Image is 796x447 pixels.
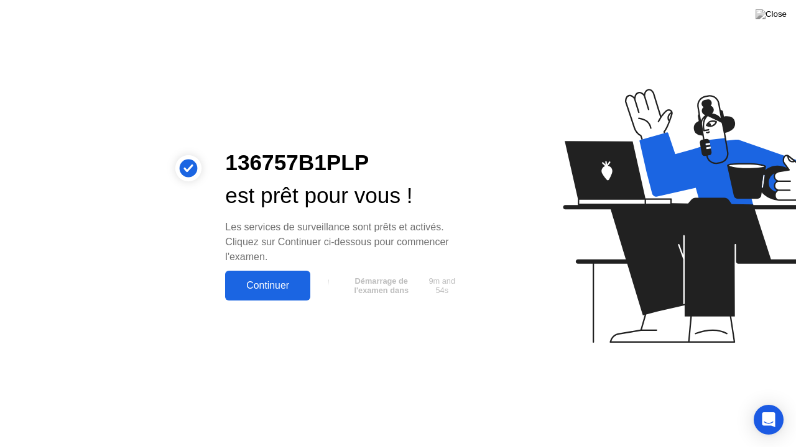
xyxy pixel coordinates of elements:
[426,276,458,295] span: 9m and 54s
[229,280,307,291] div: Continuer
[225,271,310,300] button: Continuer
[225,179,463,212] div: est prêt pour vous !
[754,405,784,435] div: Open Intercom Messenger
[317,274,463,297] button: Démarrage de l'examen dans9m and 54s
[225,220,463,264] div: Les services de surveillance sont prêts et activés. Cliquez sur Continuer ci-dessous pour commenc...
[756,9,787,19] img: Close
[225,147,463,179] div: 136757B1PLP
